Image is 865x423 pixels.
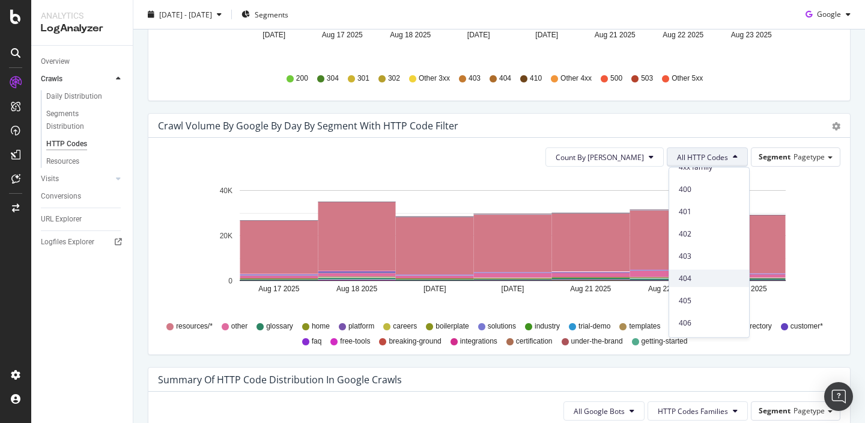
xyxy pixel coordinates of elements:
[419,73,450,84] span: Other 3xx
[41,55,70,68] div: Overview
[231,321,247,332] span: other
[46,155,79,168] div: Resources
[545,147,664,167] button: Count By [PERSON_NAME]
[41,236,124,249] a: Logfiles Explorer
[610,73,622,84] span: 500
[228,23,232,31] text: 0
[679,229,739,239] span: 402
[791,321,823,332] span: customer*
[336,285,377,293] text: Aug 18 2025
[255,9,288,19] span: Segments
[228,277,232,285] text: 0
[423,285,446,293] text: [DATE]
[340,336,370,347] span: free-tools
[158,374,402,386] div: Summary of HTTP Code Distribution in google crawls
[679,162,739,173] span: 4xx family
[312,321,330,332] span: home
[759,406,791,416] span: Segment
[499,73,511,84] span: 404
[658,406,728,416] span: HTTP Codes Families
[159,9,212,19] span: [DATE] - [DATE]
[158,120,458,132] div: Crawl Volume by google by Day by Segment with HTTP Code Filter
[436,321,469,332] span: boilerplate
[176,321,213,332] span: resources/*
[530,73,542,84] span: 410
[41,190,81,203] div: Conversions
[467,31,490,39] text: [DATE]
[41,213,82,226] div: URL Explorer
[41,190,124,203] a: Conversions
[263,31,285,39] text: [DATE]
[460,336,497,347] span: integrations
[679,206,739,217] span: 401
[46,155,124,168] a: Resources
[817,9,841,19] span: Google
[571,336,623,347] span: under-the-brand
[327,73,339,84] span: 304
[679,251,739,262] span: 403
[393,321,417,332] span: careers
[801,5,855,24] button: Google
[258,285,299,293] text: Aug 17 2025
[46,108,124,133] a: Segments Distribution
[488,321,516,332] span: solutions
[679,273,739,284] span: 404
[578,321,610,332] span: trial-demo
[516,336,553,347] span: certification
[41,10,123,22] div: Analytics
[322,31,363,39] text: Aug 17 2025
[560,73,592,84] span: Other 4xx
[469,73,481,84] span: 403
[357,73,369,84] span: 301
[41,22,123,36] div: LogAnalyzer
[556,152,644,162] span: Count By Day
[648,285,689,293] text: Aug 22 2025
[41,173,112,185] a: Visits
[824,382,853,411] div: Open Intercom Messenger
[731,31,772,39] text: Aug 23 2025
[46,138,87,150] div: HTTP Codes
[46,108,113,133] div: Segments Distribution
[41,73,62,85] div: Crawls
[266,321,293,332] span: glossary
[41,236,94,249] div: Logfiles Explorer
[832,122,840,131] div: gear
[389,336,441,347] span: breaking-ground
[672,73,703,84] span: Other 5xx
[679,318,739,329] span: 406
[574,406,625,416] span: All Google Bots
[629,321,660,332] span: templates
[502,285,524,293] text: [DATE]
[535,31,558,39] text: [DATE]
[759,152,791,162] span: Segment
[794,152,825,162] span: Pagetype
[648,401,748,421] button: HTTP Codes Families
[220,187,232,195] text: 40K
[348,321,374,332] span: platform
[642,336,688,347] span: getting-started
[667,147,748,167] button: All HTTP Codes
[158,176,840,316] svg: A chart.
[46,138,124,150] a: HTTP Codes
[143,5,226,24] button: [DATE] - [DATE]
[237,5,293,24] button: Segments
[535,321,560,332] span: industry
[296,73,308,84] span: 200
[41,173,59,185] div: Visits
[46,90,102,103] div: Daily Distribution
[220,232,232,240] text: 20K
[41,55,124,68] a: Overview
[641,73,653,84] span: 503
[312,336,322,347] span: faq
[563,401,645,421] button: All Google Bots
[679,295,739,306] span: 405
[595,31,636,39] text: Aug 21 2025
[677,152,728,162] span: All HTTP Codes
[388,73,400,84] span: 302
[41,73,112,85] a: Crawls
[663,31,703,39] text: Aug 22 2025
[794,406,825,416] span: Pagetype
[46,90,124,103] a: Daily Distribution
[390,31,431,39] text: Aug 18 2025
